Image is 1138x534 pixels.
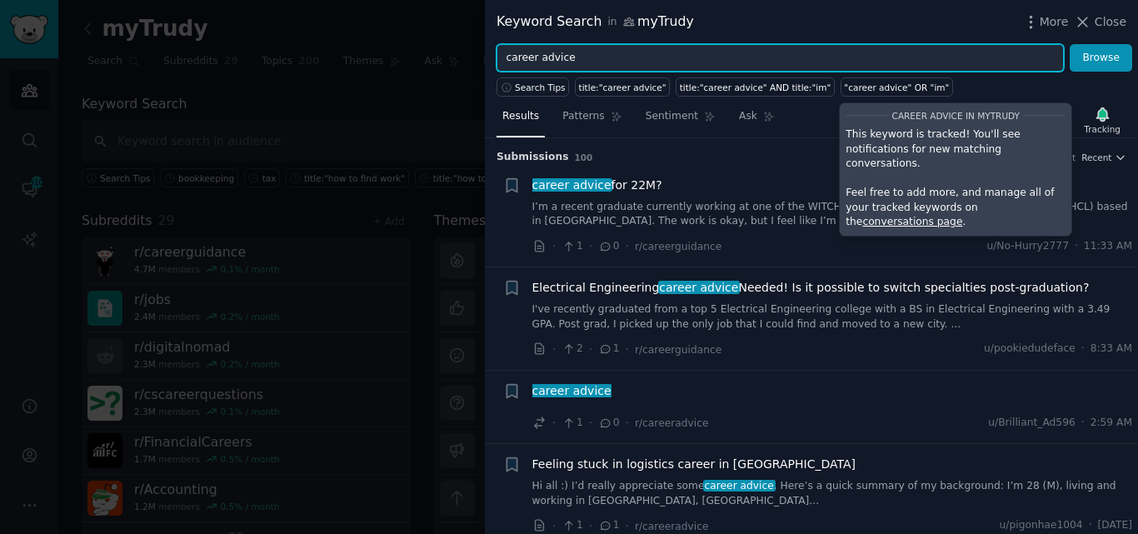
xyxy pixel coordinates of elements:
[497,12,694,32] div: Keyword Search myTrudy
[635,241,721,252] span: r/careerguidance
[497,103,545,137] a: Results
[1022,13,1069,31] button: More
[635,344,721,356] span: r/careerguidance
[1095,13,1126,31] span: Close
[626,237,629,255] span: ·
[562,239,582,254] span: 1
[607,15,616,30] span: in
[703,480,776,492] span: career advice
[497,44,1064,72] input: Try a keyword related to your business
[562,342,582,357] span: 2
[562,518,582,533] span: 1
[1084,239,1132,254] span: 11:33 AM
[531,178,613,192] span: career advice
[552,237,556,255] span: ·
[862,216,962,227] a: conversations page
[532,200,1133,229] a: I’m a recent graduate currently working at one of the WITCH companies (Wipro, Infosys, TCS, Cogni...
[733,103,781,137] a: Ask
[1098,518,1132,533] span: [DATE]
[532,302,1133,332] a: I've recently graduated from a top 5 Electrical Engineering college with a BS in Electrical Engin...
[532,279,1090,297] span: Electrical Engineering Needed! Is it possible to switch specialties post-graduation?
[1091,342,1132,357] span: 8:33 AM
[575,77,670,97] a: title:"career advice"
[635,521,709,532] span: r/careeradvice
[1074,13,1126,31] button: Close
[552,341,556,358] span: ·
[846,186,1066,230] p: Feel free to add more, and manage all of your tracked keywords on the .
[589,414,592,432] span: ·
[1075,239,1078,254] span: ·
[1000,518,1083,533] span: u/pigonhae1004
[598,342,619,357] span: 1
[552,414,556,432] span: ·
[626,341,629,358] span: ·
[497,150,569,165] span: Submission s
[658,281,741,294] span: career advice
[1081,152,1126,163] button: Recent
[1081,152,1111,163] span: Recent
[579,82,666,93] div: title:"career advice"
[676,77,835,97] a: title:"career advice" AND title:"im"
[1081,416,1085,431] span: ·
[497,77,569,97] button: Search Tips
[589,341,592,358] span: ·
[986,239,1068,254] span: u/No-Hurry2777
[1078,102,1126,137] button: Tracking
[557,103,627,137] a: Patterns
[841,77,953,97] a: "career advice" OR "im"
[532,177,662,194] a: career advicefor 22M?
[531,384,613,397] span: career advice
[532,382,611,400] a: career advice
[532,279,1090,297] a: Electrical Engineeringcareer adviceNeeded! Is it possible to switch specialties post-graduation?
[532,456,856,473] a: Feeling stuck in logistics career in [GEOGRAPHIC_DATA]
[575,152,593,162] span: 100
[988,416,1075,431] span: u/Brilliant_Ad596
[739,109,757,124] span: Ask
[515,82,566,93] span: Search Tips
[844,82,949,93] div: "career advice" OR "im"
[1089,518,1092,533] span: ·
[598,518,619,533] span: 1
[626,414,629,432] span: ·
[502,109,539,124] span: Results
[646,109,698,124] span: Sentiment
[846,127,1066,172] p: This keyword is tracked! You'll see notifications for new matching conversations.
[1084,123,1121,135] div: Tracking
[598,416,619,431] span: 0
[640,103,721,137] a: Sentiment
[984,342,1076,357] span: u/pookiedudeface
[1091,416,1132,431] span: 2:59 AM
[598,239,619,254] span: 0
[635,417,709,429] span: r/careeradvice
[892,111,1020,121] span: career advice in myTrudy
[680,82,831,93] div: title:"career advice" AND title:"im"
[562,416,582,431] span: 1
[532,177,662,194] span: for 22M?
[562,109,604,124] span: Patterns
[1070,44,1132,72] button: Browse
[1081,342,1085,357] span: ·
[532,479,1133,508] a: Hi all :) I’d really appreciate somecareer advice. Here’s a quick summary of my background: I’m 2...
[589,237,592,255] span: ·
[1040,13,1069,31] span: More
